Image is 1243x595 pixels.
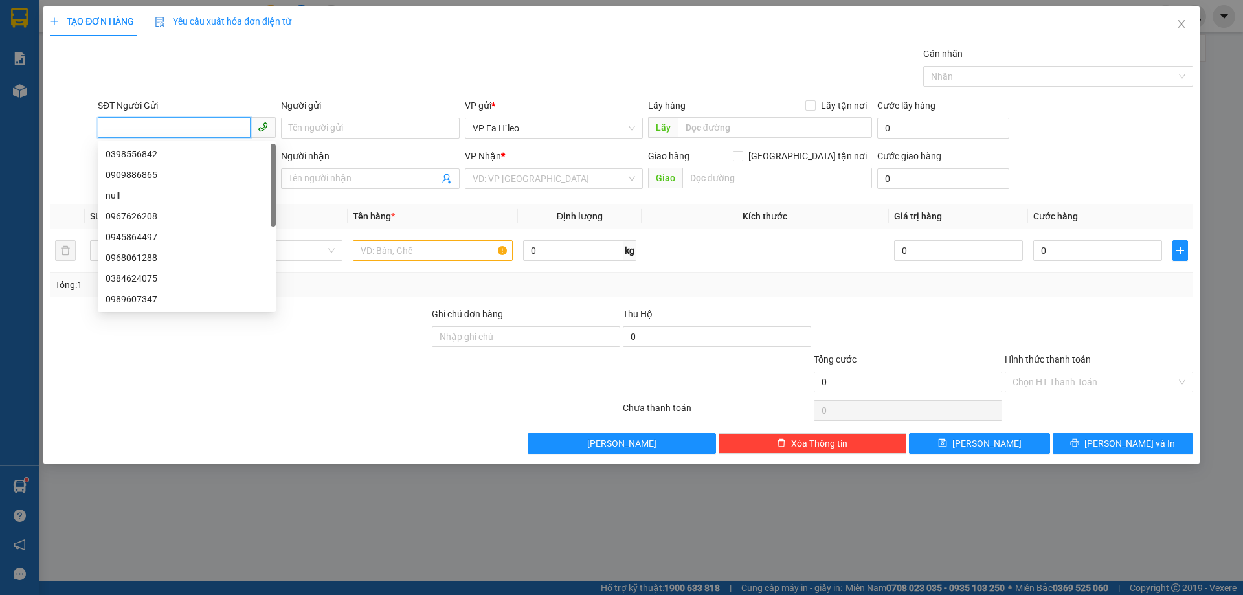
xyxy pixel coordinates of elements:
input: Dọc đường [682,168,872,188]
span: delete [777,438,786,449]
span: user-add [442,174,452,184]
span: Cước hàng [1033,211,1078,221]
div: 0398556842 [98,144,276,164]
input: Cước giao hàng [877,168,1009,189]
div: 0989607347 [98,289,276,309]
label: Hình thức thanh toán [1005,354,1091,365]
span: Định lượng [557,211,603,221]
button: deleteXóa Thông tin [719,433,907,454]
img: icon [155,17,165,27]
span: Lấy tận nơi [816,98,872,113]
div: 0967626208 [98,206,276,227]
div: Người gửi [281,98,459,113]
div: 0967626208 [106,209,268,223]
span: printer [1070,438,1079,449]
input: 0 [894,240,1023,261]
div: SĐT Người Gửi [98,98,276,113]
div: 0968061288 [98,247,276,268]
span: [PERSON_NAME] và In [1084,436,1175,451]
div: 0909886865 [98,164,276,185]
span: Thu Hộ [623,309,653,319]
div: Tổng: 1 [55,278,480,292]
span: Giao [648,168,682,188]
button: plus [1172,240,1188,261]
span: Giao hàng [648,151,689,161]
button: printer[PERSON_NAME] và In [1053,433,1193,454]
div: 0945864497 [98,227,276,247]
span: Kích thước [743,211,787,221]
div: 0384624075 [106,271,268,286]
input: Ghi chú đơn hàng [432,326,620,347]
span: TẠO ĐƠN HÀNG [50,16,134,27]
div: 0968061288 [106,251,268,265]
button: save[PERSON_NAME] [909,433,1049,454]
div: VP gửi [465,98,643,113]
span: [PERSON_NAME] [587,436,656,451]
div: 0945864497 [106,230,268,244]
span: Lấy hàng [648,100,686,111]
div: 0909886865 [106,168,268,182]
div: Chưa thanh toán [621,401,812,423]
span: Yêu cầu xuất hóa đơn điện tử [155,16,291,27]
span: [GEOGRAPHIC_DATA] tận nơi [743,149,872,163]
label: Cước lấy hàng [877,100,935,111]
span: SL [90,211,100,221]
span: Giá trị hàng [894,211,942,221]
span: phone [258,122,268,132]
div: 0989607347 [106,292,268,306]
span: Tên hàng [353,211,395,221]
button: Close [1163,6,1200,43]
span: Tổng cước [814,354,857,365]
span: VP Nhận [465,151,501,161]
span: kg [623,240,636,261]
label: Ghi chú đơn hàng [432,309,503,319]
div: null [98,185,276,206]
div: Người nhận [281,149,459,163]
button: delete [55,240,76,261]
span: plus [50,17,59,26]
input: VD: Bàn, Ghế [353,240,513,261]
span: [PERSON_NAME] [952,436,1022,451]
div: null [106,188,268,203]
span: close [1176,19,1187,29]
span: Lấy [648,117,678,138]
input: Cước lấy hàng [877,118,1009,139]
span: save [938,438,947,449]
label: Cước giao hàng [877,151,941,161]
span: VP Ea H`leo [473,118,635,138]
span: plus [1173,245,1187,256]
button: [PERSON_NAME] [528,433,716,454]
span: Xóa Thông tin [791,436,847,451]
div: 0384624075 [98,268,276,289]
div: 0398556842 [106,147,268,161]
label: Gán nhãn [923,49,963,59]
input: Dọc đường [678,117,872,138]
